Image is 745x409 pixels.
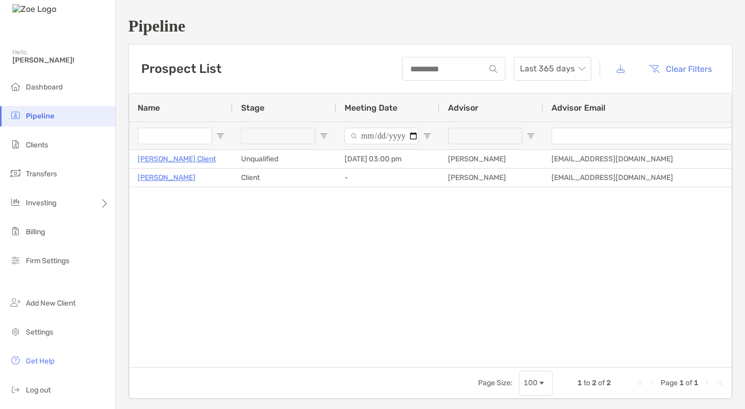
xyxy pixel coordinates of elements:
[9,325,22,338] img: settings icon
[26,141,48,149] span: Clients
[26,328,53,337] span: Settings
[320,132,328,140] button: Open Filter Menu
[584,378,590,387] span: to
[141,62,221,76] h3: Prospect List
[26,170,57,178] span: Transfers
[440,169,543,187] div: [PERSON_NAME]
[26,83,63,92] span: Dashboard
[9,254,22,266] img: firm-settings icon
[489,65,497,73] img: input icon
[552,103,605,113] span: Advisor Email
[9,383,22,396] img: logout icon
[636,379,644,387] div: First Page
[9,109,22,122] img: pipeline icon
[703,379,711,387] div: Next Page
[26,199,56,207] span: Investing
[9,138,22,150] img: clients icon
[694,378,698,387] span: 1
[26,256,69,265] span: Firm Settings
[138,128,212,144] input: Name Filter Input
[233,169,336,187] div: Client
[128,17,733,36] h1: Pipeline
[686,378,692,387] span: of
[679,378,684,387] span: 1
[598,378,605,387] span: of
[478,378,513,387] div: Page Size:
[423,132,431,140] button: Open Filter Menu
[12,4,56,14] img: Zoe Logo
[9,225,22,237] img: billing icon
[519,371,553,396] div: Page Size
[9,196,22,208] img: investing icon
[233,150,336,168] div: Unqualified
[448,103,479,113] span: Advisor
[12,56,109,65] span: [PERSON_NAME]!
[336,150,440,168] div: [DATE] 03:00 pm
[138,171,196,184] a: [PERSON_NAME]
[9,80,22,93] img: dashboard icon
[577,378,582,387] span: 1
[648,379,657,387] div: Previous Page
[345,128,419,144] input: Meeting Date Filter Input
[9,296,22,309] img: add_new_client icon
[241,103,264,113] span: Stage
[524,378,538,387] div: 100
[606,378,611,387] span: 2
[345,103,397,113] span: Meeting Date
[527,132,535,140] button: Open Filter Menu
[26,299,76,308] span: Add New Client
[138,103,160,113] span: Name
[26,357,54,366] span: Get Help
[26,112,54,120] span: Pipeline
[9,167,22,179] img: transfers icon
[641,57,720,80] button: Clear Filters
[520,57,585,80] span: Last 365 days
[661,378,678,387] span: Page
[216,132,225,140] button: Open Filter Menu
[592,378,597,387] span: 2
[26,386,51,395] span: Log out
[26,228,45,236] span: Billing
[440,150,543,168] div: [PERSON_NAME]
[9,354,22,367] img: get-help icon
[715,379,723,387] div: Last Page
[336,169,440,187] div: -
[138,153,216,165] a: [PERSON_NAME] Client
